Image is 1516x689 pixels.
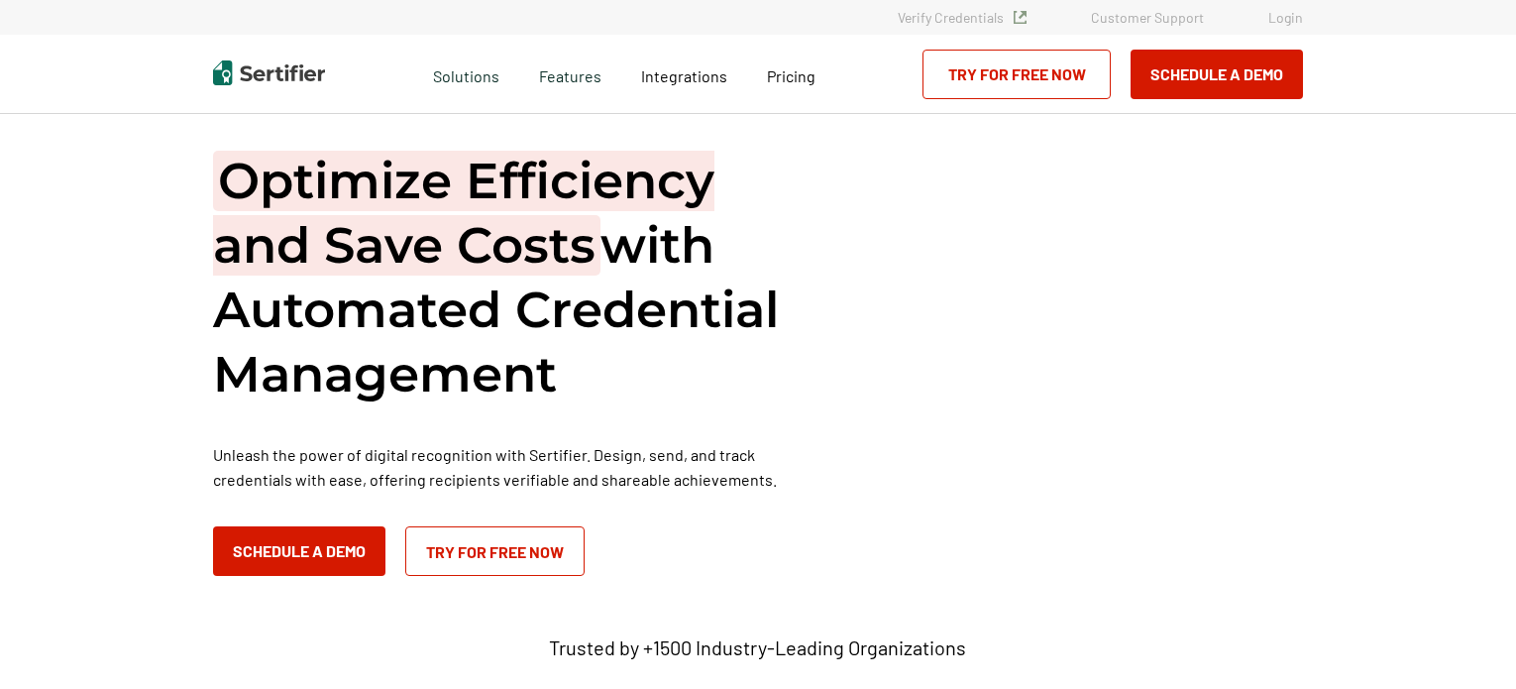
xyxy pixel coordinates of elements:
[767,66,815,85] span: Pricing
[405,526,585,576] a: Try for Free Now
[433,61,499,86] span: Solutions
[922,50,1111,99] a: Try for Free Now
[213,151,714,276] span: Optimize Efficiency and Save Costs
[549,635,966,660] p: Trusted by +1500 Industry-Leading Organizations
[641,61,727,86] a: Integrations
[213,442,808,492] p: Unleash the power of digital recognition with Sertifier. Design, send, and track credentials with...
[1014,11,1027,24] img: Verified
[539,61,601,86] span: Features
[641,66,727,85] span: Integrations
[213,149,808,406] h1: with Automated Credential Management
[898,9,1027,26] a: Verify Credentials
[1091,9,1204,26] a: Customer Support
[1268,9,1303,26] a: Login
[213,60,325,85] img: Sertifier | Digital Credentialing Platform
[767,61,815,86] a: Pricing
